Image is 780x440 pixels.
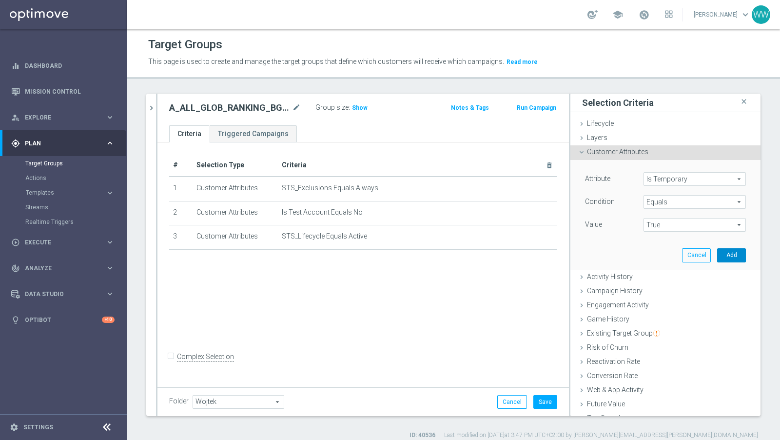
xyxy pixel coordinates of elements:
[25,218,101,226] a: Realtime Triggers
[587,134,607,141] span: Layers
[210,125,297,142] a: Triggered Campaigns
[25,200,126,215] div: Streams
[587,301,649,309] span: Engagement Activity
[25,53,115,79] a: Dashboard
[11,239,115,246] button: play_circle_outline Execute keyboard_arrow_right
[11,61,20,70] i: equalizer
[11,290,105,299] div: Data Studio
[105,238,115,247] i: keyboard_arrow_right
[587,329,660,337] span: Existing Target Group
[25,307,102,333] a: Optibot
[25,291,105,297] span: Data Studio
[11,139,20,148] i: gps_fixed
[25,140,105,146] span: Plan
[105,113,115,122] i: keyboard_arrow_right
[25,185,126,200] div: Templates
[533,395,557,409] button: Save
[587,386,643,394] span: Web & App Activity
[546,161,553,169] i: delete_forever
[587,287,643,295] span: Campaign History
[147,103,156,113] i: chevron_right
[105,139,115,148] i: keyboard_arrow_right
[11,79,115,104] div: Mission Control
[193,154,278,177] th: Selection Type
[25,189,115,197] button: Templates keyboard_arrow_right
[11,264,20,273] i: track_changes
[587,372,638,380] span: Conversion Rate
[26,190,105,196] div: Templates
[11,316,20,324] i: lightbulb
[349,103,350,112] label: :
[11,62,115,70] button: equalizer Dashboard
[587,414,630,422] span: Top Spenders
[11,238,20,247] i: play_circle_outline
[25,240,105,245] span: Execute
[352,104,368,111] span: Show
[506,57,539,67] button: Read more
[587,120,614,127] span: Lifecycle
[739,95,749,108] i: close
[169,397,189,405] label: Folder
[585,220,602,229] label: Value
[516,102,557,113] button: Run Campaign
[282,161,307,169] span: Criteria
[148,58,504,65] span: This page is used to create and manage the target groups that define which customers will receive...
[11,290,115,298] button: Data Studio keyboard_arrow_right
[25,171,126,185] div: Actions
[282,232,367,240] span: STS_Lifecycle Equals Active
[193,225,278,250] td: Customer Attributes
[11,140,115,147] button: gps_fixed Plan keyboard_arrow_right
[582,97,654,108] h3: Selection Criteria
[11,316,115,324] button: lightbulb Optibot +10
[11,264,115,272] button: track_changes Analyze keyboard_arrow_right
[693,7,752,22] a: [PERSON_NAME]keyboard_arrow_down
[315,103,349,112] label: Group size
[11,264,105,273] div: Analyze
[752,5,770,24] div: WW
[25,174,101,182] a: Actions
[26,190,96,196] span: Templates
[25,265,105,271] span: Analyze
[409,431,435,440] label: ID: 40536
[10,423,19,432] i: settings
[497,395,527,409] button: Cancel
[25,156,126,171] div: Target Groups
[717,248,746,262] button: Add
[23,424,53,430] a: Settings
[11,113,105,122] div: Explore
[11,307,115,333] div: Optibot
[282,184,378,192] span: STS_Exclusions Equals Always
[585,175,610,182] lable: Attribute
[105,263,115,273] i: keyboard_arrow_right
[105,188,115,198] i: keyboard_arrow_right
[169,177,193,201] td: 1
[169,154,193,177] th: #
[11,53,115,79] div: Dashboard
[25,203,101,211] a: Streams
[193,177,278,201] td: Customer Attributes
[11,238,105,247] div: Execute
[282,208,363,217] span: Is Test Account Equals No
[587,343,628,351] span: Risk of Churn
[169,201,193,225] td: 2
[587,273,633,280] span: Activity History
[193,201,278,225] td: Customer Attributes
[740,9,751,20] span: keyboard_arrow_down
[11,88,115,96] button: Mission Control
[148,38,222,52] h1: Target Groups
[169,102,290,114] h2: A_ALL_GLOB_RANKING_BGVS_130825
[102,317,115,323] div: +10
[11,114,115,121] button: person_search Explore keyboard_arrow_right
[585,198,615,205] lable: Condition
[169,225,193,250] td: 3
[444,431,758,440] label: Last modified on [DATE] at 3:47 PM UTC+02:00 by [PERSON_NAME][EMAIL_ADDRESS][PERSON_NAME][DOMAIN_...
